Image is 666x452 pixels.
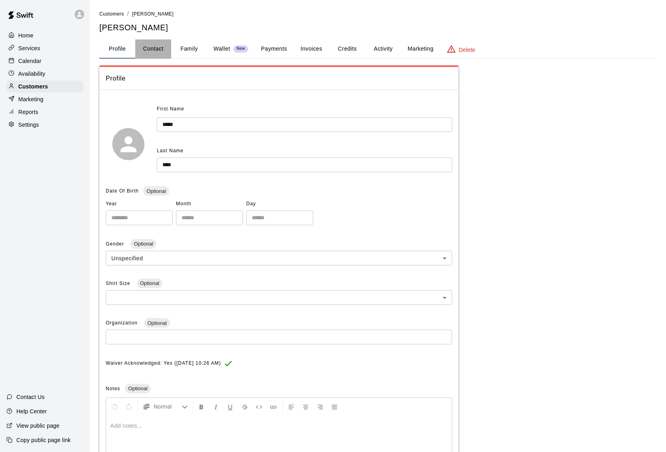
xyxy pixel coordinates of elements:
button: Insert Code [252,399,266,414]
span: Notes [106,386,120,391]
button: Format Italics [209,399,223,414]
span: Shirt Size [106,281,132,286]
a: Home [6,29,83,41]
span: Organization [106,320,139,326]
p: Availability [18,70,45,78]
span: Customers [99,11,124,17]
span: Month [176,198,243,210]
a: Customers [6,81,83,92]
button: Profile [99,39,135,59]
button: Format Underline [223,399,237,414]
button: Credits [329,39,365,59]
span: First Name [157,103,184,116]
p: Delete [459,46,475,54]
button: Formatting Options [139,399,191,414]
button: Format Strikethrough [238,399,251,414]
a: Services [6,42,83,54]
button: Justify Align [328,399,341,414]
span: Day [246,198,313,210]
p: Contact Us [16,393,45,401]
button: Contact [135,39,171,59]
p: Copy public page link [16,436,71,444]
li: / [127,10,129,18]
p: Customers [18,83,48,90]
p: Wallet [213,45,230,53]
p: Marketing [18,95,43,103]
a: Customers [99,10,124,17]
p: Services [18,44,40,52]
h5: [PERSON_NAME] [99,22,656,33]
span: Last Name [157,148,184,153]
button: Payments [255,39,293,59]
a: Availability [6,68,83,80]
nav: breadcrumb [99,10,656,18]
button: Undo [108,399,121,414]
a: Reports [6,106,83,118]
button: Format Bold [195,399,208,414]
button: Marketing [401,39,440,59]
span: Optional [125,385,150,391]
span: Optional [143,188,169,194]
span: Date Of Birth [106,188,138,194]
a: Calendar [6,55,83,67]
span: Normal [154,403,182,411]
button: Right Align [313,399,327,414]
p: Reports [18,108,38,116]
span: Profile [106,73,452,84]
button: Left Align [285,399,298,414]
a: Marketing [6,93,83,105]
span: Gender [106,241,126,247]
span: Waiver Acknowledged: Yes ([DATE] 10:26 AM) [106,357,221,370]
div: Unspecified [106,251,452,265]
button: Center Align [299,399,312,414]
p: Home [18,31,34,39]
button: Invoices [293,39,329,59]
button: Activity [365,39,401,59]
p: Settings [18,121,39,129]
span: Optional [130,241,156,247]
span: [PERSON_NAME] [132,11,174,17]
button: Insert Link [267,399,280,414]
span: New [233,46,248,51]
div: basic tabs example [99,39,656,59]
p: Calendar [18,57,42,65]
p: Help Center [16,407,47,415]
span: Optional [137,280,162,286]
span: Year [106,198,173,210]
button: Redo [122,399,136,414]
a: Settings [6,119,83,131]
button: Family [171,39,207,59]
span: Optional [144,320,170,326]
p: View public page [16,422,59,430]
